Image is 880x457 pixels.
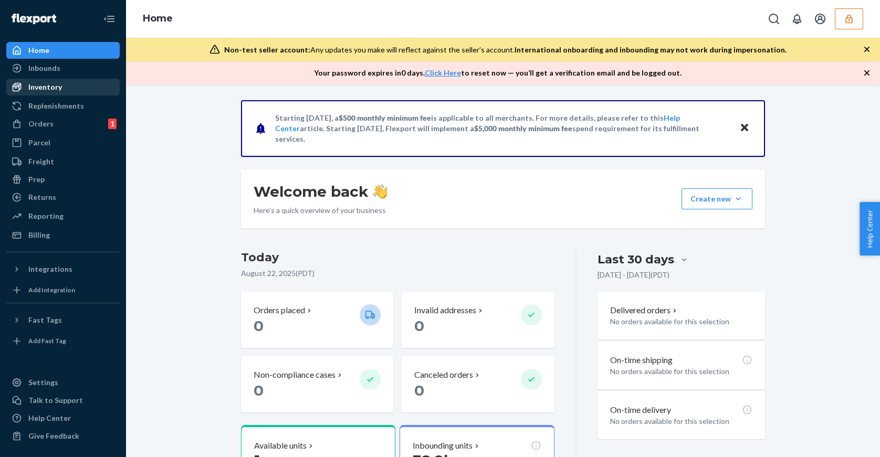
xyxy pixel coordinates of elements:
[28,192,56,203] div: Returns
[28,82,62,92] div: Inventory
[6,392,120,409] button: Talk to Support
[787,8,808,29] button: Open notifications
[6,312,120,328] button: Fast Tags
[738,121,751,136] button: Close
[598,251,674,268] div: Last 30 days
[241,356,393,412] button: Non-compliance cases 0
[254,369,336,381] p: Non-compliance cases
[28,431,79,441] div: Give Feedback
[28,156,54,167] div: Freight
[810,8,831,29] button: Open account menu
[414,369,473,381] p: Canceled orders
[610,316,752,327] p: No orders available for this selection
[28,174,45,185] div: Prep
[6,134,120,151] a: Parcel
[6,153,120,170] a: Freight
[241,292,393,348] button: Orders placed 0
[6,227,120,243] a: Billing
[610,304,679,316] button: Delivered orders
[425,68,461,77] a: Click Here
[254,381,264,399] span: 0
[275,113,729,144] p: Starting [DATE], a is applicable to all merchants. For more details, please refer to this article...
[6,98,120,114] a: Replenishments
[6,115,120,132] a: Orders1
[254,205,387,216] p: Here’s a quick overview of your business
[6,282,120,299] a: Add Integration
[610,404,671,416] p: On-time delivery
[143,13,173,24] a: Home
[134,4,181,34] ol: breadcrumbs
[402,292,554,348] button: Invalid addresses 0
[763,8,784,29] button: Open Search Box
[414,381,424,399] span: 0
[314,68,682,78] p: Your password expires in 0 days . to reset now — you’ll get a verification email and be logged out.
[28,211,64,221] div: Reporting
[28,285,75,294] div: Add Integration
[241,268,554,279] p: August 22, 2025 ( PDT )
[339,113,431,122] span: $500 monthly minimum fee
[22,7,60,17] span: Support
[6,333,120,349] a: Add Fast Tag
[28,119,54,129] div: Orders
[598,270,669,280] p: [DATE] - [DATE] ( PDT )
[254,182,387,201] h1: Welcome back
[28,137,50,148] div: Parcel
[28,63,60,73] div: Inbounds
[28,101,84,111] div: Replenishments
[682,188,752,209] button: Create new
[6,60,120,77] a: Inbounds
[373,184,387,199] img: hand-wave emoji
[402,356,554,412] button: Canceled orders 0
[6,374,120,391] a: Settings
[224,45,310,54] span: Non-test seller account:
[254,304,305,316] p: Orders placed
[515,45,787,54] span: International onboarding and inbounding may not work during impersonation.
[6,410,120,427] a: Help Center
[99,8,120,29] button: Close Navigation
[6,428,120,444] button: Give Feedback
[28,45,49,56] div: Home
[860,202,880,256] button: Help Center
[28,377,58,388] div: Settings
[474,124,572,133] span: $5,000 monthly minimum fee
[224,45,787,55] div: Any updates you make will reflect against the seller's account.
[6,208,120,225] a: Reporting
[28,264,72,274] div: Integrations
[610,416,752,427] p: No orders available for this selection
[108,119,117,129] div: 1
[254,317,264,335] span: 0
[6,261,120,278] button: Integrations
[6,79,120,95] a: Inventory
[414,304,476,316] p: Invalid addresses
[414,317,424,335] span: 0
[28,395,83,406] div: Talk to Support
[28,413,71,423] div: Help Center
[6,189,120,206] a: Returns
[6,171,120,188] a: Prep
[12,14,56,24] img: Flexport logo
[413,440,473,452] p: Inbounding units
[28,336,66,345] div: Add Fast Tag
[610,366,752,377] p: No orders available for this selection
[6,42,120,59] a: Home
[28,230,50,240] div: Billing
[610,354,673,366] p: On-time shipping
[254,440,307,452] p: Available units
[241,249,554,266] h3: Today
[28,315,62,325] div: Fast Tags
